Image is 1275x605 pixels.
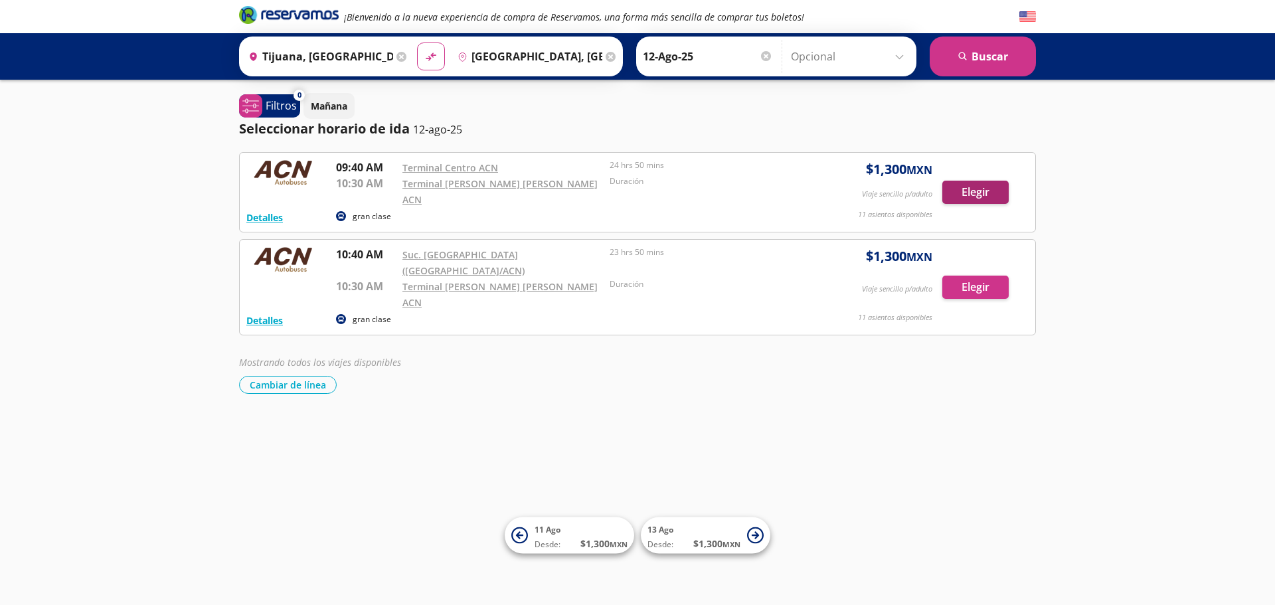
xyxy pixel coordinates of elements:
button: 13 AgoDesde:$1,300MXN [641,517,770,554]
button: Elegir [942,181,1009,204]
small: MXN [610,539,628,549]
input: Elegir Fecha [643,40,773,73]
button: Elegir [942,276,1009,299]
button: 0Filtros [239,94,300,118]
p: 23 hrs 50 mins [610,246,810,258]
p: Seleccionar horario de ida [239,119,410,139]
p: Duración [610,278,810,290]
button: Buscar [930,37,1036,76]
a: Terminal [PERSON_NAME] [PERSON_NAME] ACN [402,177,598,206]
p: Mañana [311,99,347,113]
a: Suc. [GEOGRAPHIC_DATA] ([GEOGRAPHIC_DATA]/ACN) [402,248,525,277]
small: MXN [722,539,740,549]
p: 11 asientos disponibles [858,209,932,220]
p: Filtros [266,98,297,114]
span: $ 1,300 [580,537,628,551]
span: Desde: [535,539,560,551]
span: $ 1,300 [693,537,740,551]
span: Desde: [647,539,673,551]
em: ¡Bienvenido a la nueva experiencia de compra de Reservamos, una forma más sencilla de comprar tus... [344,11,804,23]
p: Duración [610,175,810,187]
button: 11 AgoDesde:$1,300MXN [505,517,634,554]
button: Detalles [246,211,283,224]
button: Detalles [246,313,283,327]
button: Mañana [303,93,355,119]
button: English [1019,9,1036,25]
p: 10:40 AM [336,246,396,262]
span: $ 1,300 [866,159,932,179]
img: RESERVAMOS [246,246,319,273]
span: 11 Ago [535,524,560,535]
small: MXN [906,250,932,264]
span: 13 Ago [647,524,673,535]
input: Buscar Destino [452,40,602,73]
a: Terminal [PERSON_NAME] [PERSON_NAME] ACN [402,280,598,309]
i: Brand Logo [239,5,339,25]
span: 0 [297,90,301,101]
input: Opcional [791,40,910,73]
p: 09:40 AM [336,159,396,175]
button: Cambiar de línea [239,376,337,394]
span: $ 1,300 [866,246,932,266]
img: RESERVAMOS [246,159,319,186]
p: 12-ago-25 [413,122,462,137]
a: Brand Logo [239,5,339,29]
em: Mostrando todos los viajes disponibles [239,356,401,369]
small: MXN [906,163,932,177]
p: gran clase [353,211,391,222]
input: Buscar Origen [243,40,393,73]
p: 10:30 AM [336,278,396,294]
p: 24 hrs 50 mins [610,159,810,171]
a: Terminal Centro ACN [402,161,498,174]
p: 11 asientos disponibles [858,312,932,323]
p: Viaje sencillo p/adulto [862,189,932,200]
p: gran clase [353,313,391,325]
p: 10:30 AM [336,175,396,191]
p: Viaje sencillo p/adulto [862,284,932,295]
